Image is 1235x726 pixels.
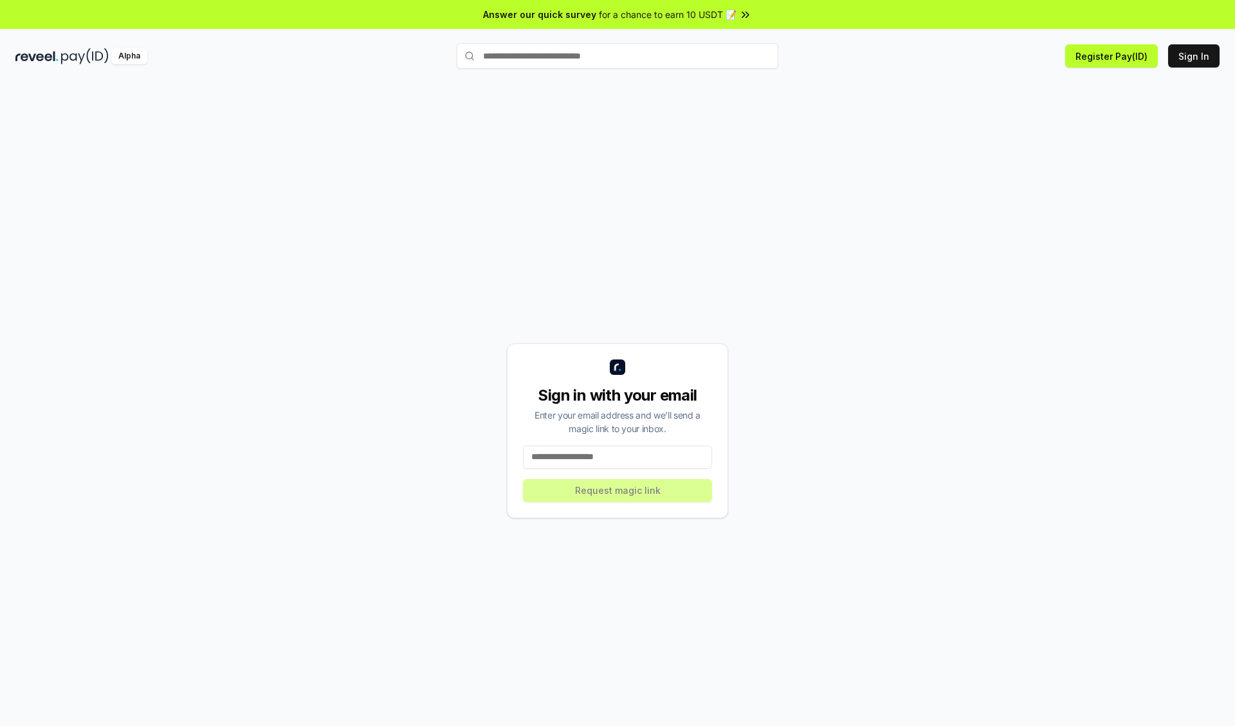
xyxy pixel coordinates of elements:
div: Enter your email address and we’ll send a magic link to your inbox. [523,408,712,435]
span: for a chance to earn 10 USDT 📝 [599,8,736,21]
img: logo_small [610,359,625,375]
img: reveel_dark [15,48,59,64]
button: Register Pay(ID) [1065,44,1158,68]
span: Answer our quick survey [483,8,596,21]
div: Alpha [111,48,147,64]
img: pay_id [61,48,109,64]
div: Sign in with your email [523,385,712,406]
button: Sign In [1168,44,1220,68]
